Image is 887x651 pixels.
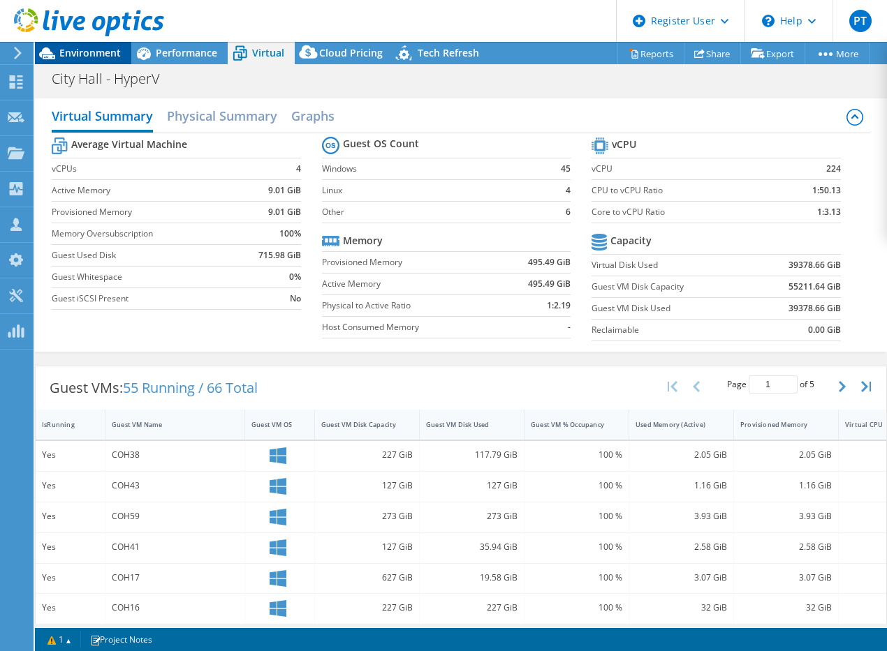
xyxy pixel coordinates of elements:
[426,447,518,463] div: 117.79 GiB
[321,539,413,555] div: 127 GiB
[52,102,153,133] h2: Virtual Summary
[322,320,499,334] label: Host Consumed Memory
[36,366,272,410] div: Guest VMs:
[592,205,775,219] label: Core to vCPU Ratio
[42,420,82,429] div: IsRunning
[727,375,814,394] span: Page of
[749,375,798,394] input: jump to page
[321,509,413,524] div: 273 GiB
[112,600,238,615] div: COH16
[112,509,238,524] div: COH59
[343,137,419,151] b: Guest OS Count
[112,478,238,493] div: COH43
[112,420,221,429] div: Guest VM Name
[42,539,98,555] div: Yes
[42,478,98,493] div: Yes
[321,570,413,585] div: 627 GiB
[789,301,841,315] b: 39378.66 GiB
[80,631,162,648] a: Project Notes
[279,227,301,241] b: 100%
[817,205,841,219] b: 1:3.13
[52,227,241,241] label: Memory Oversubscription
[531,570,622,585] div: 100 %
[812,184,841,197] b: 1:50.13
[167,102,277,130] h2: Physical Summary
[805,43,870,64] a: More
[592,323,754,337] label: Reclaimable
[321,420,396,429] div: Guest VM Disk Capacity
[740,539,832,555] div: 2.58 GiB
[592,162,775,176] label: vCPU
[426,509,518,524] div: 273 GiB
[322,277,499,291] label: Active Memory
[592,184,775,197] label: CPU to vCPU Ratio
[52,184,241,197] label: Active Memory
[112,447,238,463] div: COH38
[612,137,636,151] b: vCPU
[789,280,841,294] b: 55211.64 GiB
[684,43,741,64] a: Share
[426,570,518,585] div: 19.58 GiB
[426,600,518,615] div: 227 GiB
[251,420,291,429] div: Guest VM OS
[52,248,241,262] label: Guest Used Disk
[42,570,98,585] div: Yes
[740,509,832,524] div: 3.93 GiB
[322,299,499,313] label: Physical to Active Ratio
[561,162,571,176] b: 45
[268,184,301,197] b: 9.01 GiB
[268,205,301,219] b: 9.01 GiB
[45,71,182,87] h1: City Hall - HyperV
[740,420,815,429] div: Provisioned Memory
[592,258,754,272] label: Virtual Disk Used
[258,248,301,262] b: 715.98 GiB
[531,600,622,615] div: 100 %
[740,478,832,493] div: 1.16 GiB
[808,323,841,337] b: 0.00 GiB
[849,10,872,32] span: PT
[531,420,606,429] div: Guest VM % Occupancy
[322,162,548,176] label: Windows
[789,258,841,272] b: 39378.66 GiB
[426,420,501,429] div: Guest VM Disk Used
[592,301,754,315] label: Guest VM Disk Used
[528,277,571,291] b: 495.49 GiB
[762,15,775,27] svg: \n
[289,270,301,284] b: 0%
[59,46,121,59] span: Environment
[123,378,258,397] span: 55 Running / 66 Total
[547,299,571,313] b: 1:2.19
[321,447,413,463] div: 227 GiB
[291,102,335,130] h2: Graphs
[52,205,241,219] label: Provisioned Memory
[528,255,571,269] b: 495.49 GiB
[322,205,548,219] label: Other
[617,43,684,64] a: Reports
[636,420,710,429] div: Used Memory (Active)
[38,631,81,648] a: 1
[42,447,98,463] div: Yes
[566,205,571,219] b: 6
[42,600,98,615] div: Yes
[426,539,518,555] div: 35.94 GiB
[426,478,518,493] div: 127 GiB
[636,539,727,555] div: 2.58 GiB
[343,234,383,248] b: Memory
[322,184,548,197] label: Linux
[531,447,622,463] div: 100 %
[42,509,98,524] div: Yes
[740,43,805,64] a: Export
[845,420,885,429] div: Virtual CPU
[740,447,832,463] div: 2.05 GiB
[321,478,413,493] div: 127 GiB
[636,447,727,463] div: 2.05 GiB
[636,570,727,585] div: 3.07 GiB
[321,600,413,615] div: 227 GiB
[566,184,571,197] b: 4
[636,478,727,493] div: 1.16 GiB
[296,162,301,176] b: 4
[592,280,754,294] label: Guest VM Disk Capacity
[112,539,238,555] div: COH41
[531,509,622,524] div: 100 %
[610,234,652,248] b: Capacity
